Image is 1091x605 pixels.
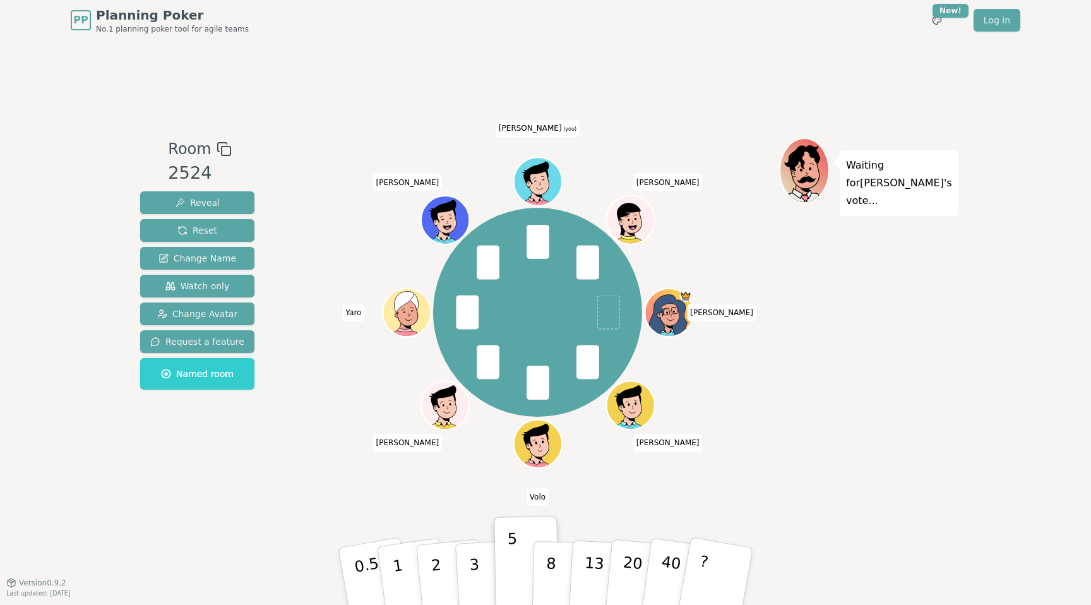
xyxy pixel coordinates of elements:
span: Nicole is the host [679,290,691,302]
button: Version0.9.2 [6,578,66,588]
span: Named room [161,368,234,380]
span: Change Name [158,252,236,265]
span: Click to change your name [687,304,756,321]
a: Log in [974,9,1020,32]
p: 5 [508,530,518,598]
span: Watch only [165,280,230,292]
span: Click to change your name [496,119,580,137]
span: Reveal [175,196,220,209]
button: New! [926,9,948,32]
span: Click to change your name [342,304,364,321]
span: No.1 planning poker tool for agile teams [96,24,249,34]
span: Change Avatar [157,308,238,320]
span: PP [73,13,88,28]
button: Change Name [140,247,254,270]
span: Click to change your name [373,434,442,452]
span: Request a feature [150,335,244,348]
span: Last updated: [DATE] [6,590,71,597]
div: 2524 [168,160,231,186]
button: Change Avatar [140,302,254,325]
span: Planning Poker [96,6,249,24]
button: Named room [140,358,254,390]
span: Reset [177,224,217,237]
span: Version 0.9.2 [19,578,66,588]
div: New! [933,4,969,18]
button: Reset [140,219,254,242]
button: Click to change your avatar [515,159,561,204]
span: Click to change your name [633,173,703,191]
span: Click to change your name [373,173,442,191]
span: Click to change your name [527,488,549,505]
span: Click to change your name [633,434,703,452]
a: PPPlanning PokerNo.1 planning poker tool for agile teams [71,6,249,34]
span: (you) [562,126,577,132]
p: Waiting for [PERSON_NAME] 's vote... [846,157,952,210]
button: Reveal [140,191,254,214]
span: Room [168,138,211,160]
button: Watch only [140,275,254,297]
button: Request a feature [140,330,254,353]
